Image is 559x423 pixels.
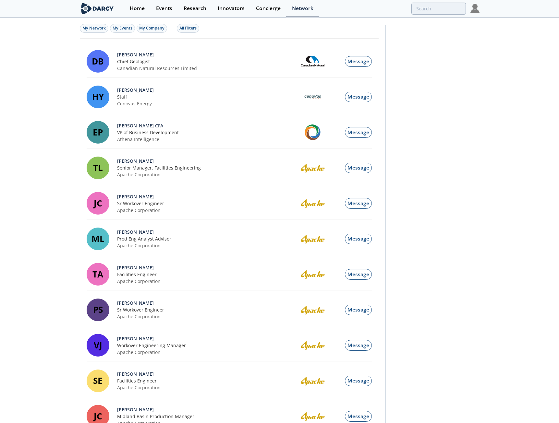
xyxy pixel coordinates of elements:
div: View Profile [117,193,290,200]
button: Message [345,198,372,209]
div: HY [87,86,109,108]
button: All Filters [177,24,199,33]
div: Sr Workover Engineer [117,200,290,207]
button: Message [345,92,372,102]
button: Message [345,305,372,315]
a: Athena Intelligence [290,124,335,140]
span: My Network [82,25,106,31]
div: Apache Corporation [117,349,290,356]
span: Message [347,164,369,171]
div: Prod Eng Analyst Advisor [117,235,290,242]
div: Facilities Engineer [117,377,290,384]
div: JC [87,192,109,215]
div: Chief Geologist [117,58,290,65]
div: View Profile [117,229,290,235]
input: Advanced Search [411,3,466,15]
button: Message [345,269,372,280]
div: TA [87,263,109,286]
img: Athena Intelligence [305,124,321,140]
span: Message [347,129,369,136]
div: Apache Corporation [117,313,290,320]
div: PS [87,299,109,321]
img: logo-wide.svg [80,3,115,14]
button: Message [345,340,372,351]
div: Cenovus Energy [117,100,290,107]
div: EP [87,121,109,144]
button: Message [345,163,372,173]
span: Message [347,200,369,207]
div: SE [87,370,109,392]
button: My Events [110,24,135,33]
div: Apache Corporation [117,384,290,391]
div: Sr Workover Engineer [117,306,290,313]
div: View Profile [117,264,290,271]
div: View Profile [117,158,290,164]
div: View Profile [117,370,290,377]
div: Apache Corporation [117,171,290,178]
div: TL [87,157,109,179]
div: View Profile [117,406,290,413]
button: Message [345,56,372,67]
img: Cenovus Energy [303,87,322,107]
div: Innovators [218,6,245,11]
span: Message [347,377,369,384]
span: My Events [113,25,132,31]
button: Message [345,376,372,386]
div: All Filters [179,25,197,31]
div: View Profile [117,122,290,129]
div: View Profile [117,51,290,58]
img: Apache Corporation [300,411,325,421]
span: Message [347,271,369,278]
div: Network [292,6,313,11]
div: Staff [117,93,290,100]
img: Canadian Natural Resources Limited [301,56,324,66]
div: VJ [87,334,109,357]
img: Apache Corporation [300,198,325,208]
div: Apache Corporation [117,242,290,249]
img: Apache Corporation [300,269,325,279]
span: Message [347,93,369,100]
div: DB [87,50,109,73]
div: Midland Basin Production Manager [117,413,290,420]
div: View Profile [117,335,290,342]
button: My Network [80,24,108,33]
img: Apache Corporation [300,163,325,173]
div: Apache Corporation [117,207,290,214]
div: Senior Manager, Facilities Engineering [117,164,290,171]
span: Message [347,58,369,65]
img: Apache Corporation [300,340,325,350]
span: Message [347,342,369,349]
div: View Profile [117,87,290,93]
div: Apache Corporation [117,278,290,285]
div: VP of Business Development [117,129,290,136]
button: Message [345,127,372,138]
span: Message [347,306,369,313]
iframe: chat widget [532,397,553,417]
button: My Company [137,24,167,33]
button: Message [345,411,372,422]
div: Research [184,6,206,11]
img: Apache Corporation [300,305,325,315]
div: View Profile [117,300,290,306]
div: Canadian Natural Resources Limited [117,65,290,72]
img: Profile [470,4,480,13]
div: ML [87,228,109,250]
span: Message [347,235,369,242]
div: Workover Engineering Manager [117,342,290,349]
button: Message [345,234,372,244]
span: My Company [139,25,164,31]
a: Athena Intelligence [117,136,159,143]
span: Message [347,413,369,420]
div: Concierge [256,6,281,11]
div: Events [156,6,172,11]
div: Home [130,6,145,11]
img: Apache Corporation [300,234,325,244]
div: Facilities Engineer [117,271,290,278]
img: Apache Corporation [300,376,325,386]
